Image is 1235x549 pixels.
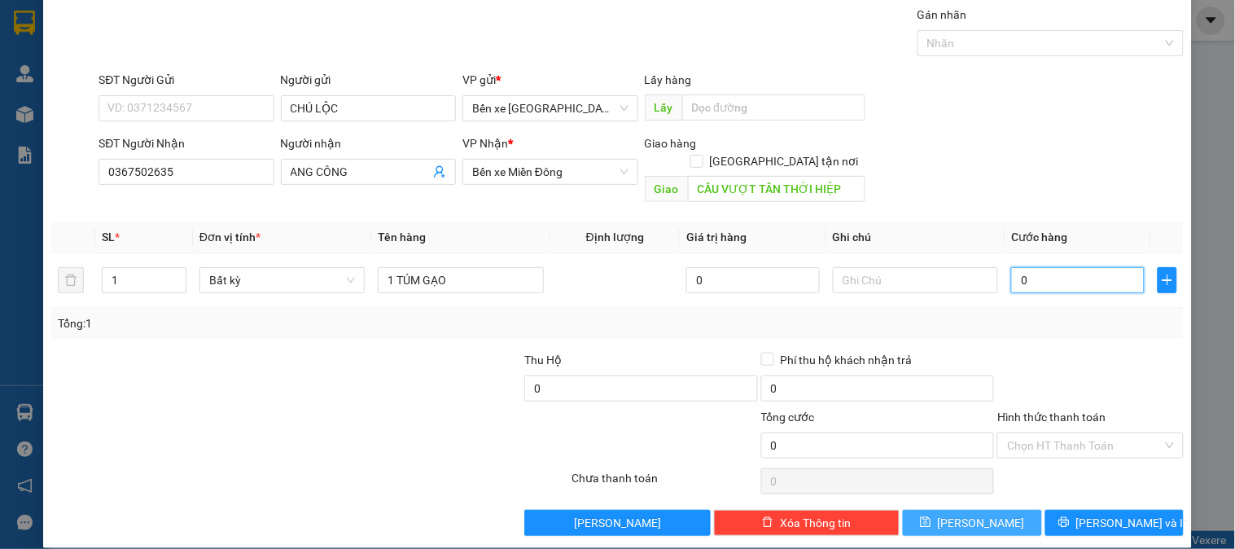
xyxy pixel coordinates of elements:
input: Dọc đường [682,94,865,121]
span: SL [102,231,115,244]
button: save[PERSON_NAME] [903,510,1041,536]
span: printer [1058,516,1070,529]
input: Ghi Chú [833,267,998,293]
span: Định lượng [586,231,644,244]
span: Xóa Thông tin [780,514,851,532]
button: printer[PERSON_NAME] và In [1045,510,1184,536]
div: Tổng: 1 [58,314,478,332]
span: Tổng cước [761,411,815,424]
input: Dọc đường [688,176,865,202]
span: Nhận: [191,15,230,33]
th: Ghi chú [826,222,1005,253]
span: TC: [191,81,212,99]
span: Gửi: [14,15,39,33]
span: [PERSON_NAME] và In [1076,514,1190,532]
span: Bến xe Quảng Ngãi [472,96,628,121]
span: THÀNH CÔNG [191,72,295,130]
span: Lấy [645,94,682,121]
div: Chưa thanh toán [570,469,759,498]
span: Cước hàng [1011,231,1067,244]
span: Giao hàng [645,137,697,150]
span: user-add [433,165,446,178]
span: Giá trị hàng [686,231,747,244]
span: save [920,516,931,529]
div: TÌNH [191,53,322,72]
span: Thu Hộ [524,354,562,367]
div: VP gửi [462,71,637,89]
div: Người nhận [281,134,456,152]
span: Phí thu hộ khách nhận trả [774,351,919,369]
div: SĐT Người Gửi [99,71,274,89]
div: Bến xe Miền Đông [191,14,322,53]
span: Lấy hàng [645,73,692,86]
input: VD: Bàn, Ghế [378,267,543,293]
label: Hình thức thanh toán [997,411,1106,424]
button: [PERSON_NAME] [524,510,710,536]
div: SĐT Người Nhận [99,134,274,152]
span: Bất kỳ [209,268,355,292]
span: [PERSON_NAME] [574,514,661,532]
span: [GEOGRAPHIC_DATA] tận nơi [703,152,865,170]
span: delete [762,516,773,529]
button: plus [1158,267,1177,293]
span: VP Nhận [462,137,508,150]
span: Đơn vị tính [199,231,261,244]
button: delete [58,267,84,293]
div: Người gửi [281,71,456,89]
button: deleteXóa Thông tin [714,510,900,536]
div: Bến xe [GEOGRAPHIC_DATA] [14,14,179,53]
span: Tên hàng [378,231,426,244]
span: [PERSON_NAME] [938,514,1025,532]
span: Bến xe Miền Đông [472,160,628,184]
span: plus [1158,274,1176,287]
input: 0 [686,267,820,293]
span: Giao [645,176,688,202]
label: Gán nhãn [917,8,967,21]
